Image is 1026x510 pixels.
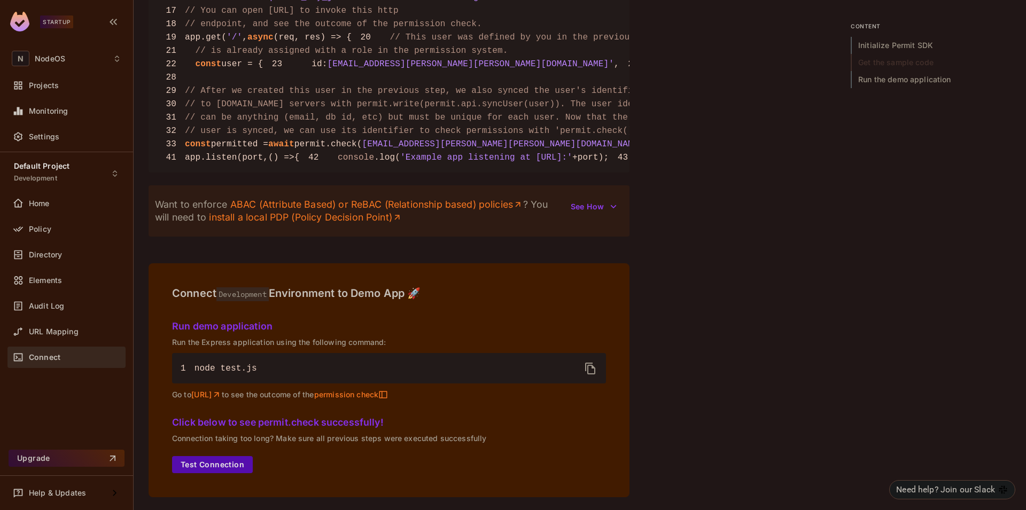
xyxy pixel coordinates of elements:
[185,139,211,149] span: const
[242,33,247,42] span: ,
[40,15,73,28] div: Startup
[247,33,274,42] span: async
[35,54,65,63] span: Workspace: NodeOS
[172,287,606,300] h4: Connect Environment to Demo App 🚀
[157,31,185,44] span: 19
[29,81,59,90] span: Projects
[185,6,399,15] span: // You can open [URL] to invoke this http
[191,390,222,399] a: [URL]
[29,250,62,259] span: Directory
[29,107,68,115] span: Monitoring
[172,456,253,473] button: Test Connection
[12,51,29,66] span: N
[157,151,185,164] span: 41
[196,59,222,69] span: const
[609,151,636,164] span: 43
[157,71,185,84] span: 28
[312,59,322,69] span: id
[9,450,125,467] button: Upgrade
[172,417,606,428] h5: Click below to see permit.check successfully!
[227,33,242,42] span: '/'
[157,138,185,151] span: 33
[400,153,572,162] span: 'Example app listening at [URL]:'
[221,59,263,69] span: user = {
[14,174,57,183] span: Development
[294,153,300,162] span: {
[172,338,606,347] p: Run the Express application using the following command:
[300,151,328,164] span: 42
[185,19,482,29] span: // endpoint, and see the outcome of the permission check.
[851,22,1011,30] p: content
[10,12,29,32] img: SReyMgAAAABJRU5ErkJggg==
[196,46,508,56] span: // is already assigned with a role in the permission system.
[157,58,185,70] span: 22
[155,198,564,224] p: Want to enforce ? You will need to
[29,489,86,497] span: Help & Updates
[29,327,79,336] span: URL Mapping
[216,287,269,301] span: Development
[851,37,1011,54] span: Initialize Permit SDK
[338,153,374,162] span: console
[157,44,185,57] span: 21
[263,58,291,70] span: 23
[29,276,62,285] span: Elements
[328,59,614,69] span: [EMAIL_ADDRESS][PERSON_NAME][PERSON_NAME][DOMAIN_NAME]'
[185,33,227,42] span: app.get(
[172,321,606,332] h5: Run demo application
[185,153,268,162] span: app.listen(port,
[157,124,185,137] span: 32
[390,33,682,42] span: // This user was defined by you in the previous step and
[268,153,294,162] span: () =>
[185,113,628,122] span: // can be anything (email, db id, etc) but must be unique for each user. Now that the
[29,132,59,141] span: Settings
[268,139,294,149] span: await
[14,162,69,170] span: Default Project
[185,126,643,136] span: // user is synced, we can use its identifier to check permissions with 'permit.check()'.
[157,98,185,111] span: 30
[172,390,606,399] p: Go to to see the outcome of the
[29,225,51,233] span: Policy
[195,364,257,373] span: node test.js
[29,199,50,208] span: Home
[564,198,623,215] button: See How
[374,153,400,162] span: .log(
[274,33,352,42] span: (req, res) => {
[294,139,362,149] span: permit.check(
[578,356,603,381] button: delete
[209,211,402,224] a: install a local PDP (Policy Decision Point)
[29,353,60,362] span: Connect
[614,59,619,69] span: ,
[211,139,268,149] span: permitted =
[172,434,606,443] p: Connection taking too long? Make sure all previous steps were executed successfully
[896,483,995,496] div: Need help? Join our Slack
[157,111,185,124] span: 31
[157,18,185,30] span: 18
[157,84,185,97] span: 29
[29,302,64,310] span: Audit Log
[230,198,523,211] a: ABAC (Attribute Based) or ReBAC (Relationship based) policies
[181,362,195,375] span: 1
[851,71,1011,88] span: Run the demo application
[619,58,647,70] span: 24
[362,139,649,149] span: [EMAIL_ADDRESS][PERSON_NAME][PERSON_NAME][DOMAIN_NAME]'
[185,86,643,96] span: // After we created this user in the previous step, we also synced the user's identifier
[851,54,1011,71] span: Get the sample code
[157,4,185,17] span: 17
[352,31,379,44] span: 20
[185,99,670,109] span: // to [DOMAIN_NAME] servers with permit.write(permit.api.syncUser(user)). The user identifier
[314,390,388,399] span: permission check
[572,153,609,162] span: +port);
[322,59,328,69] span: :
